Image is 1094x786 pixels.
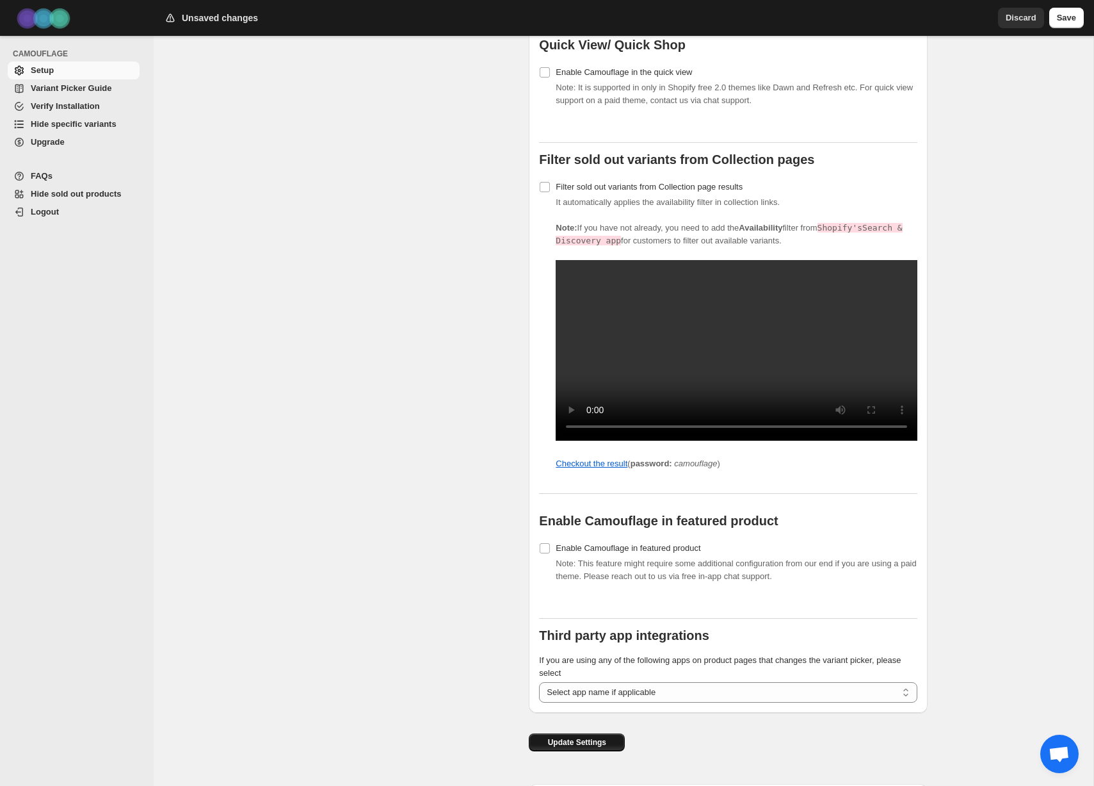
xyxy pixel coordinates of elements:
[1006,12,1036,24] span: Discard
[8,203,140,221] a: Logout
[556,222,917,247] p: If you have not already, you need to add the filter from for customers to filter out available va...
[539,655,901,678] span: If you are using any of the following apps on product pages that changes the variant picker, plea...
[8,61,140,79] a: Setup
[31,65,54,75] span: Setup
[631,459,672,468] strong: password:
[556,459,627,468] a: Checkout the result
[539,628,709,643] b: Third party app integrations
[1040,735,1079,773] div: Open chat
[556,543,700,553] span: Enable Camouflage in featured product
[548,737,606,748] span: Update Settings
[539,514,778,528] b: Enable Camouflage in featured product
[674,459,717,468] i: camouflage
[31,101,100,111] span: Verify Installation
[556,223,577,233] b: Note:
[31,137,65,147] span: Upgrade
[13,49,145,59] span: CAMOUFLAGE
[556,67,692,77] span: Enable Camouflage in the quick view
[8,79,140,97] a: Variant Picker Guide
[8,167,140,185] a: FAQs
[1049,8,1084,28] button: Save
[31,83,111,93] span: Variant Picker Guide
[1057,12,1076,24] span: Save
[556,457,917,470] p: ( )
[739,223,782,233] strong: Availability
[8,115,140,133] a: Hide specific variants
[539,38,686,52] b: Quick View/ Quick Shop
[556,260,917,441] video: Add availability filter
[539,152,814,167] b: Filter sold out variants from Collection pages
[182,12,258,24] h2: Unsaved changes
[998,8,1044,28] button: Discard
[556,83,913,105] span: Note: It is supported in only in Shopify free 2.0 themes like Dawn and Refresh etc. For quick vie...
[31,171,52,181] span: FAQs
[8,185,140,203] a: Hide sold out products
[31,119,117,129] span: Hide specific variants
[31,207,59,217] span: Logout
[556,223,902,245] code: Shopify's Search & Discovery app
[556,182,743,192] span: Filter sold out variants from Collection page results
[529,733,625,751] button: Update Settings
[8,97,140,115] a: Verify Installation
[31,189,122,199] span: Hide sold out products
[8,133,140,151] a: Upgrade
[556,559,916,581] span: Note: This feature might require some additional configuration from our end if you are using a pa...
[556,197,917,470] span: It automatically applies the availability filter in collection links.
